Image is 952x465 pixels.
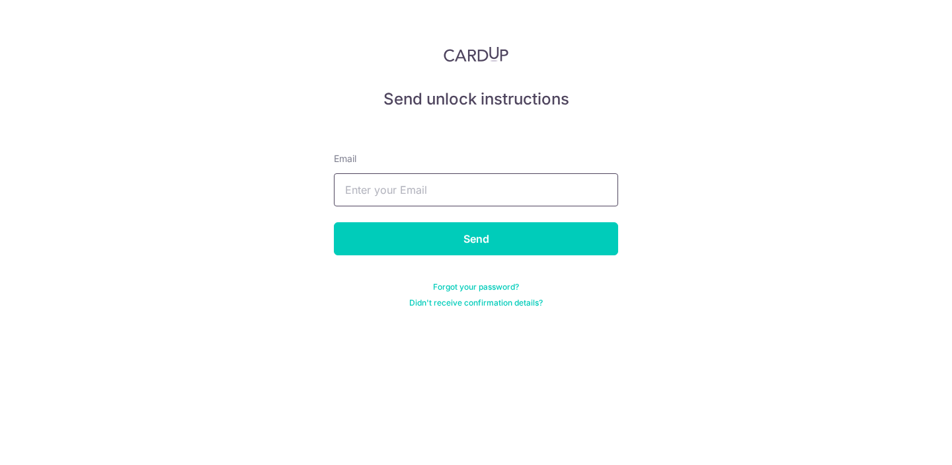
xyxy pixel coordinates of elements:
span: translation missing: en.devise.label.Email [334,153,356,164]
h5: Send unlock instructions [334,89,618,110]
img: CardUp Logo [444,46,508,62]
a: Didn't receive confirmation details? [409,298,543,308]
a: Forgot your password? [433,282,519,292]
input: Send [334,222,618,255]
input: Enter your Email [334,173,618,206]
